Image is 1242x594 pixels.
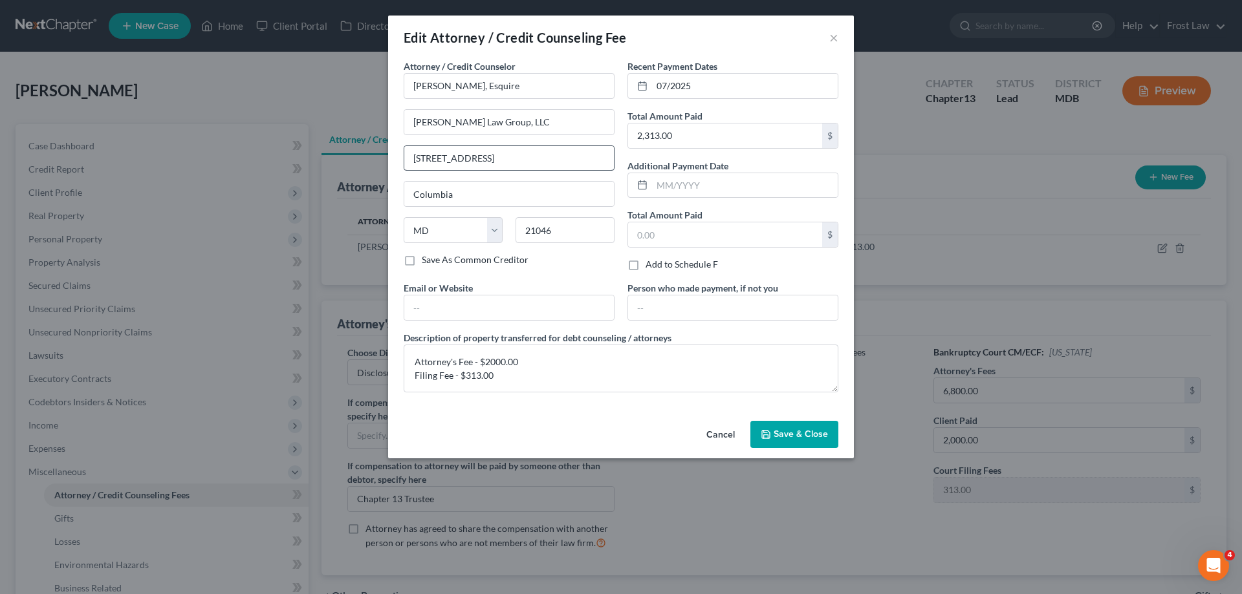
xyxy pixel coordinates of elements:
input: Enter city... [404,182,614,206]
button: Save & Close [750,421,838,448]
span: Attorney / Credit Counselor [404,61,516,72]
label: Total Amount Paid [627,208,703,222]
span: Edit [404,30,428,45]
input: Apt, Suite, etc... [404,146,614,171]
button: × [829,30,838,45]
input: -- [628,295,838,320]
label: Additional Payment Date [627,159,728,173]
input: 0.00 [628,123,822,148]
span: Attorney / Credit Counseling Fee [430,30,627,45]
label: Save As Common Creditor [422,253,528,266]
span: 4 [1225,550,1235,560]
div: $ [822,222,838,247]
input: Enter zip... [516,217,615,243]
input: Enter address... [404,110,614,134]
input: MM/YYYY [652,74,838,98]
button: Cancel [696,422,745,448]
input: 0.00 [628,222,822,247]
label: Person who made payment, if not you [627,281,778,295]
label: Total Amount Paid [627,109,703,123]
label: Email or Website [404,281,473,295]
iframe: Intercom live chat [1198,550,1229,581]
label: Description of property transferred for debt counseling / attorneys [404,331,671,345]
span: Save & Close [774,429,828,440]
input: -- [404,295,614,320]
div: $ [822,123,838,148]
label: Recent Payment Dates [627,59,717,73]
input: MM/YYYY [652,173,838,198]
label: Add to Schedule F [646,258,718,271]
input: Search creditor by name... [404,73,615,99]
